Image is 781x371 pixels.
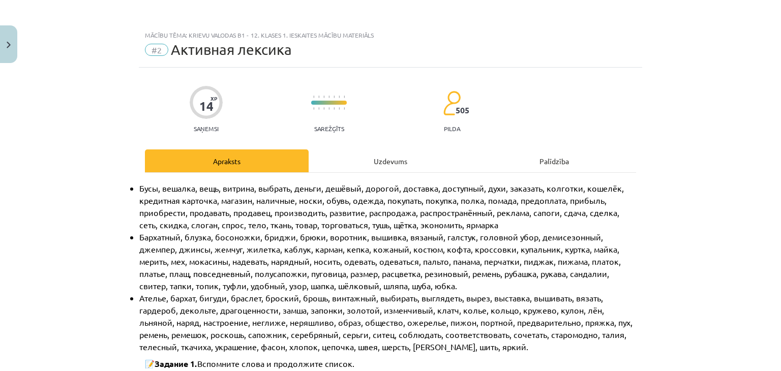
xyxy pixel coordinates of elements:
[344,96,345,98] img: icon-short-line-57e1e144782c952c97e751825c79c345078a6d821885a25fce030b3d8c18986b.svg
[7,42,11,48] img: icon-close-lesson-0947bae3869378f0d4975bcd49f059093ad1ed9edebbc8119c70593378902aed.svg
[443,90,461,116] img: students-c634bb4e5e11cddfef0936a35e636f08e4e9abd3cc4e673bd6f9a4125e45ecb1.svg
[171,41,292,58] span: Активная лексика
[444,125,460,132] p: pilda
[328,96,329,98] img: icon-short-line-57e1e144782c952c97e751825c79c345078a6d821885a25fce030b3d8c18986b.svg
[313,107,314,110] img: icon-short-line-57e1e144782c952c97e751825c79c345078a6d821885a25fce030b3d8c18986b.svg
[318,96,319,98] img: icon-short-line-57e1e144782c952c97e751825c79c345078a6d821885a25fce030b3d8c18986b.svg
[197,358,354,368] span: Вспомните слова и продолжите список.
[344,107,345,110] img: icon-short-line-57e1e144782c952c97e751825c79c345078a6d821885a25fce030b3d8c18986b.svg
[339,96,340,98] img: icon-short-line-57e1e144782c952c97e751825c79c345078a6d821885a25fce030b3d8c18986b.svg
[318,107,319,110] img: icon-short-line-57e1e144782c952c97e751825c79c345078a6d821885a25fce030b3d8c18986b.svg
[314,125,344,132] p: Sarežģīts
[211,96,217,101] span: XP
[199,99,214,113] div: 14
[145,149,309,172] div: Apraksts
[139,232,623,291] span: Бархатный, блузка, босоножки, бриджи, брюки, воротник, вышивка, вязаный, галстук, головной убор, ...
[313,96,314,98] img: icon-short-line-57e1e144782c952c97e751825c79c345078a6d821885a25fce030b3d8c18986b.svg
[334,107,335,110] img: icon-short-line-57e1e144782c952c97e751825c79c345078a6d821885a25fce030b3d8c18986b.svg
[145,44,168,56] span: #2
[139,183,626,230] span: Бусы, вешалка, вещь, витрина, выбрать, деньги, дешёвый, дорогой, доставка, доступный, духи, заказ...
[323,107,324,110] img: icon-short-line-57e1e144782c952c97e751825c79c345078a6d821885a25fce030b3d8c18986b.svg
[339,107,340,110] img: icon-short-line-57e1e144782c952c97e751825c79c345078a6d821885a25fce030b3d8c18986b.svg
[190,125,223,132] p: Saņemsi
[139,293,635,352] span: Ателье, бархат, бигуди, браслет, броский, брошь, винтажный, выбирать, выглядеть, вырез, выставка,...
[334,96,335,98] img: icon-short-line-57e1e144782c952c97e751825c79c345078a6d821885a25fce030b3d8c18986b.svg
[456,106,469,115] span: 505
[145,32,636,39] div: Mācību tēma: Krievu valodas b1 - 12. klases 1. ieskaites mācību materiāls
[323,96,324,98] img: icon-short-line-57e1e144782c952c97e751825c79c345078a6d821885a25fce030b3d8c18986b.svg
[472,149,636,172] div: Palīdzība
[155,358,197,369] span: Задание 1.
[309,149,472,172] div: Uzdevums
[328,107,329,110] img: icon-short-line-57e1e144782c952c97e751825c79c345078a6d821885a25fce030b3d8c18986b.svg
[145,359,155,369] span: 📝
